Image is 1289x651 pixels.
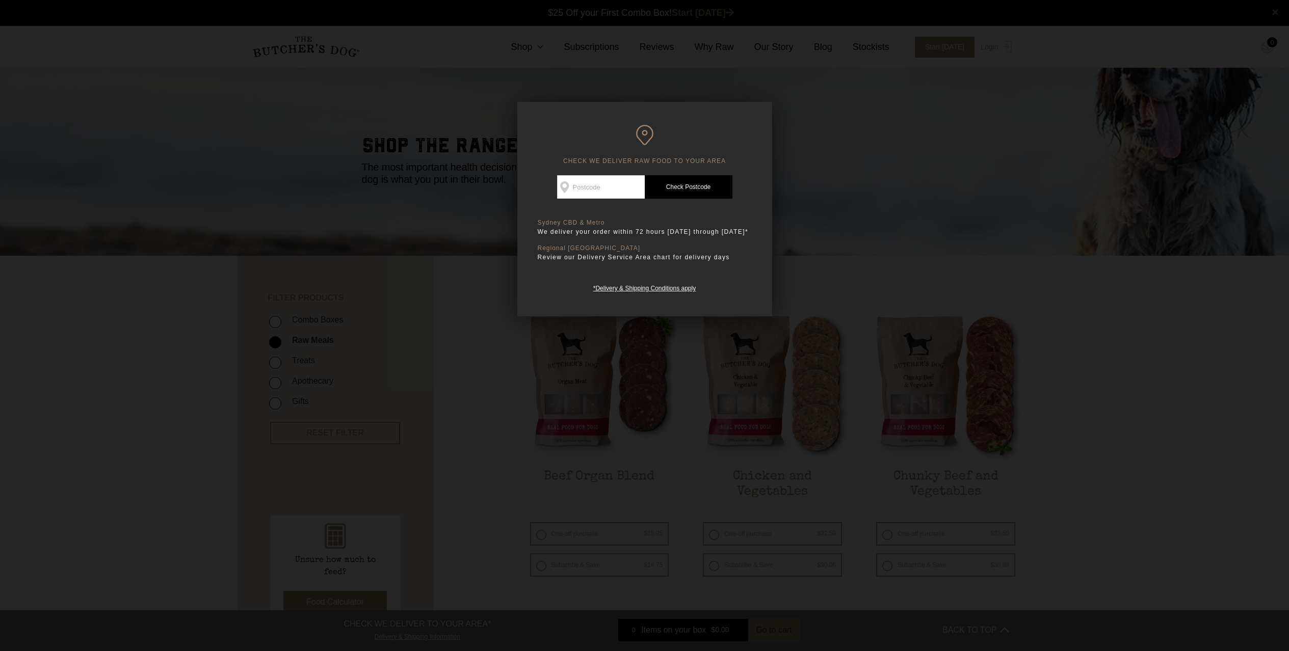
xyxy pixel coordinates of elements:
a: *Delivery & Shipping Conditions apply [593,282,696,292]
input: Postcode [557,175,645,199]
p: Review our Delivery Service Area chart for delivery days [538,252,752,262]
p: We deliver your order within 72 hours [DATE] through [DATE]* [538,227,752,237]
p: Sydney CBD & Metro [538,219,752,227]
a: Check Postcode [645,175,732,199]
p: Regional [GEOGRAPHIC_DATA] [538,245,752,252]
h6: CHECK WE DELIVER RAW FOOD TO YOUR AREA [538,125,752,165]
